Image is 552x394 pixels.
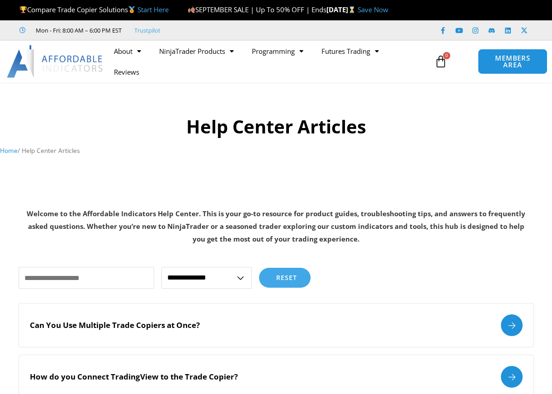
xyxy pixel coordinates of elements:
a: 0 [421,48,461,75]
span: SEPTEMBER SALE | Up To 50% OFF | Ends [188,5,326,14]
h2: How do you Connect TradingView to the Trade Copier? [30,372,238,382]
a: Start Here [137,5,169,14]
img: 🍂 [188,6,195,13]
a: MEMBERS AREA [478,49,547,74]
nav: Menu [105,41,431,82]
img: 🏆 [20,6,27,13]
a: Reviews [105,62,148,82]
span: Compare Trade Copier Solutions [19,5,169,14]
a: Trustpilot [134,25,160,36]
strong: [DATE] [326,5,358,14]
a: About [105,41,150,62]
button: Reset [259,268,311,288]
span: Reset [276,275,297,281]
img: ⌛ [349,6,355,13]
img: LogoAI | Affordable Indicators – NinjaTrader [7,45,104,78]
span: Mon - Fri: 8:00 AM – 6:00 PM EST [33,25,122,36]
span: MEMBERS AREA [487,55,538,68]
img: 🥇 [128,6,135,13]
a: Can You Use Multiple Trade Copiers at Once? [19,303,534,347]
a: Programming [243,41,312,62]
h2: Can You Use Multiple Trade Copiers at Once? [30,320,200,330]
span: 0 [443,52,450,59]
strong: Welcome to the Affordable Indicators Help Center. This is your go-to resource for product guides,... [27,209,525,243]
a: NinjaTrader Products [150,41,243,62]
a: Futures Trading [312,41,388,62]
a: Save Now [358,5,388,14]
